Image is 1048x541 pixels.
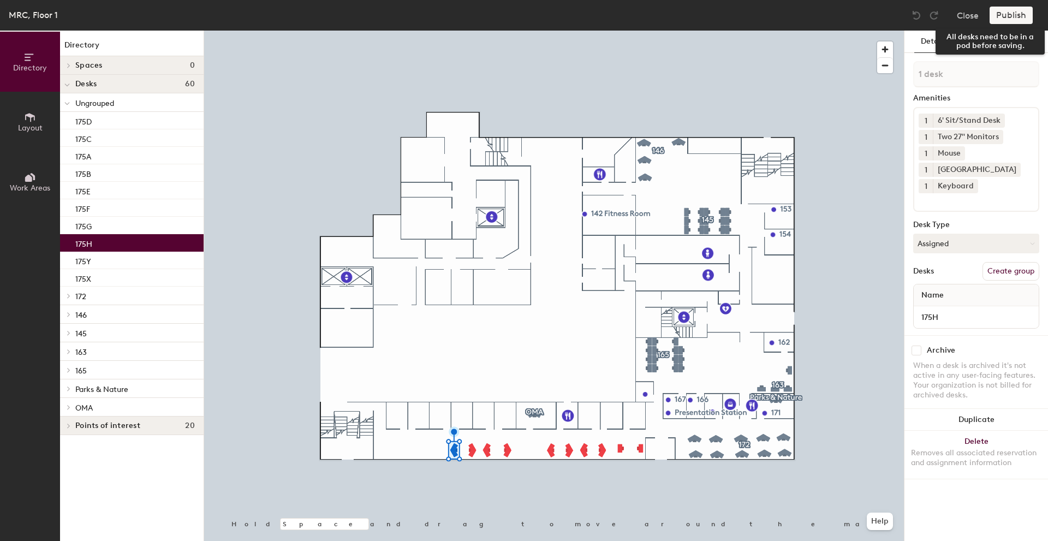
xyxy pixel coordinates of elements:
button: 1 [919,163,933,177]
span: 1 [925,132,927,143]
img: Redo [928,10,939,21]
p: 175G [75,219,92,231]
button: 1 [919,146,933,160]
div: Removes all associated reservation and assignment information [911,448,1041,468]
span: Desks [75,80,97,88]
div: When a desk is archived it's not active in any user-facing features. Your organization is not bil... [913,361,1039,400]
button: Duplicate [904,409,1048,431]
div: Desks [913,267,934,276]
img: Undo [911,10,922,21]
div: [GEOGRAPHIC_DATA] [933,163,1021,177]
button: Help [867,513,893,530]
span: 0 [190,61,195,70]
p: 175X [75,271,91,284]
span: Name [916,286,949,305]
button: 1 [919,179,933,193]
h1: Directory [60,39,204,56]
p: 175B [75,167,91,179]
p: 175A [75,149,91,162]
div: Archive [927,346,955,355]
span: 145 [75,329,87,338]
button: Details [914,31,953,53]
span: Layout [18,123,43,133]
p: 175D [75,114,92,127]
input: Unnamed desk [916,310,1037,325]
span: 165 [75,366,87,376]
span: 146 [75,311,87,320]
span: Spaces [75,61,103,70]
p: 175F [75,201,90,214]
button: DeleteRemoves all associated reservation and assignment information [904,431,1048,479]
button: Create group [982,262,1039,281]
span: 20 [185,421,195,430]
button: Policies [953,31,993,53]
span: 60 [185,80,195,88]
div: 6' Sit/Stand Desk [933,114,1005,128]
button: 1 [919,130,933,144]
span: 172 [75,292,86,301]
p: 175E [75,184,91,197]
div: Mouse [933,146,965,160]
p: 175C [75,132,92,144]
span: 1 [925,115,927,127]
p: 175H [75,236,92,249]
button: 1 [919,114,933,128]
button: Assigned [913,234,1039,253]
span: 1 [925,164,927,176]
div: Keyboard [933,179,978,193]
div: Amenities [913,94,1039,103]
div: MRC, Floor 1 [9,8,58,22]
span: 1 [925,148,927,159]
span: Work Areas [10,183,50,193]
span: OMA [75,403,93,413]
p: 175Y [75,254,91,266]
div: Two 27" Monitors [933,130,1003,144]
div: Desk Type [913,221,1039,229]
span: Directory [13,63,47,73]
span: Parks & Nature [75,385,128,394]
span: 163 [75,348,87,357]
span: 1 [925,181,927,192]
span: Ungrouped [75,99,114,108]
button: Close [957,7,979,24]
span: Points of interest [75,421,140,430]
